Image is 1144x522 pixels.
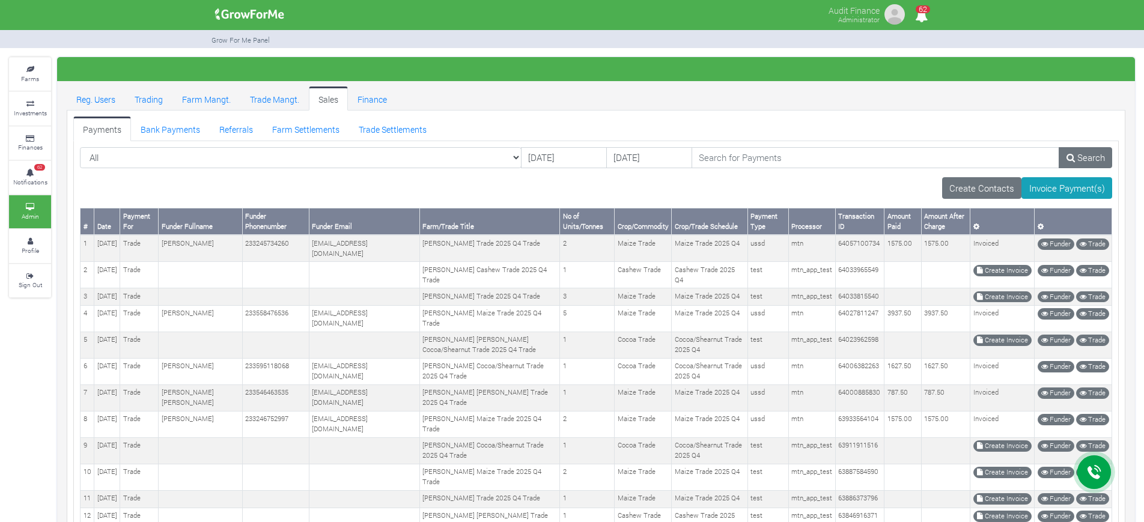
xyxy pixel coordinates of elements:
th: Funder Phonenumber [242,208,309,235]
td: Invoiced [970,411,1035,437]
th: Transaction ID [835,208,884,235]
td: mtn_app_test [788,262,835,288]
td: 2 [560,235,615,261]
td: 7 [81,384,94,411]
input: Search for Payments [692,147,1060,169]
td: 1575.00 [884,411,922,437]
a: Create Invoice [973,291,1032,303]
a: Funder [1038,414,1074,425]
a: Trade [1076,511,1109,522]
td: 233246752997 [242,411,309,437]
td: Invoiced [970,235,1035,261]
td: Maize Trade [615,288,672,306]
a: Create Invoice [973,335,1032,346]
td: 63933564104 [835,411,884,437]
td: [DATE] [94,358,120,384]
td: [DATE] [94,490,120,508]
small: Profile [22,246,39,255]
a: Funder [1038,440,1074,452]
small: Administrator [838,15,880,24]
td: 2 [560,411,615,437]
a: Trade [1076,493,1109,505]
td: 2 [81,262,94,288]
td: 5 [560,305,615,332]
td: Maize Trade 2025 Q4 [672,384,747,411]
td: Cocoa Trade [615,332,672,358]
td: 3 [560,288,615,306]
td: 63886373796 [835,490,884,508]
td: [DATE] [94,464,120,490]
a: Trade Mangt. [240,86,309,111]
td: 233546463535 [242,384,309,411]
td: 1 [81,235,94,261]
td: 3937.50 [921,305,970,332]
td: 64000885830 [835,384,884,411]
td: 9 [81,437,94,464]
td: mtn [788,235,835,261]
a: Create Invoice [973,265,1032,276]
td: Invoiced [970,305,1035,332]
td: Trade [120,464,159,490]
td: Cashew Trade [615,262,672,288]
td: [PERSON_NAME] [159,305,242,332]
td: Maize Trade [615,411,672,437]
a: Finances [9,127,51,160]
a: Invoice Payment(s) [1021,177,1112,199]
a: Create Invoice [973,511,1032,522]
a: Trade [1076,308,1109,320]
td: [DATE] [94,262,120,288]
td: Cocoa/Shearnut Trade 2025 Q4 [672,437,747,464]
td: 6 [81,358,94,384]
td: Trade [120,305,159,332]
th: Funder Fullname [159,208,242,235]
small: Finances [18,143,43,151]
td: 3937.50 [884,305,922,332]
img: growforme image [883,2,907,26]
td: [EMAIL_ADDRESS][DOMAIN_NAME] [309,384,419,411]
td: [PERSON_NAME] Maize Trade 2025 Q4 Trade [419,305,560,332]
td: 5 [81,332,94,358]
td: test [747,464,788,490]
td: Cashew Trade 2025 Q4 [672,262,747,288]
td: Maize Trade 2025 Q4 [672,464,747,490]
td: mtn_app_test [788,464,835,490]
th: Funder Email [309,208,419,235]
td: mtn [788,384,835,411]
a: Sales [309,86,348,111]
i: Notifications [910,2,933,29]
td: [PERSON_NAME] Trade 2025 Q4 Trade [419,235,560,261]
a: Trade [1076,265,1109,276]
td: ussd [747,235,788,261]
td: [DATE] [94,288,120,306]
a: Sign Out [9,264,51,297]
td: 1575.00 [884,235,922,261]
td: [EMAIL_ADDRESS][DOMAIN_NAME] [309,305,419,332]
td: Cocoa Trade [615,437,672,464]
td: 1 [560,490,615,508]
td: [EMAIL_ADDRESS][DOMAIN_NAME] [309,358,419,384]
td: [DATE] [94,235,120,261]
td: [DATE] [94,332,120,358]
td: [EMAIL_ADDRESS][DOMAIN_NAME] [309,411,419,437]
th: Processor [788,208,835,235]
td: mtn [788,411,835,437]
td: [PERSON_NAME] [PERSON_NAME] Trade 2025 Q4 Trade [419,384,560,411]
td: test [747,262,788,288]
td: mtn_app_test [788,437,835,464]
td: 1 [560,384,615,411]
td: 1575.00 [921,235,970,261]
td: Maize Trade 2025 Q4 [672,235,747,261]
a: Search [1059,147,1112,169]
a: Trade [1076,440,1109,452]
td: 2 [560,464,615,490]
td: [PERSON_NAME] [PERSON_NAME] [159,384,242,411]
th: Amount Paid [884,208,922,235]
td: test [747,490,788,508]
a: Trade [1076,291,1109,303]
td: [PERSON_NAME] Cashew Trade 2025 Q4 Trade [419,262,560,288]
a: Funder [1038,467,1074,478]
td: 64006382263 [835,358,884,384]
span: 62 [916,5,930,13]
td: 64033965549 [835,262,884,288]
a: Funder [1038,265,1074,276]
